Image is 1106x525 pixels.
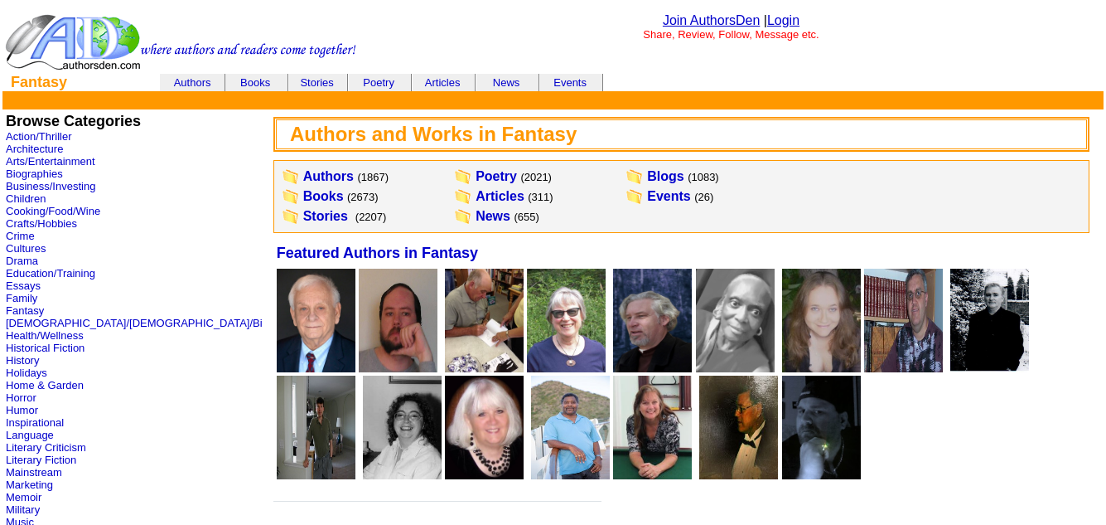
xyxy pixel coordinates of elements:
a: Deborah Frontiera [527,361,606,375]
img: 76183.JPG [613,269,692,372]
a: Education/Training [6,267,95,280]
a: Books [303,189,344,203]
a: Pamela Ackerson [613,468,692,482]
img: cleardot.gif [348,82,349,83]
img: cleardot.gif [160,82,161,83]
a: Featured Authors in Fantasy [277,246,478,260]
img: WorksFolder.gif [282,208,300,225]
img: 25591.jpg [613,376,692,479]
a: Mainstream [6,466,62,479]
img: WorksFolder.gif [282,188,300,205]
img: cleardot.gif [161,82,162,83]
a: News [476,209,510,223]
img: cleardot.gif [539,82,540,83]
a: Authors [303,169,354,183]
a: Books [240,76,270,89]
img: 108732.jpg [696,269,775,372]
a: Edward Patterson [699,468,778,482]
font: | [764,13,799,27]
a: Blogs [647,169,683,183]
a: Health/Wellness [6,329,84,342]
font: (2021) [520,171,552,183]
a: Historical Fiction [6,342,85,354]
a: Articles [425,76,461,89]
a: James Hill [531,468,610,482]
img: cleardot.gif [288,82,289,83]
img: WorksFolder.gif [454,168,472,185]
a: Gary Caplan [277,468,355,482]
a: Memoir [6,491,41,503]
img: WorksFolder.gif [282,168,300,185]
a: Horror [6,391,36,404]
font: (1867) [357,171,389,183]
img: 116216.JPG [445,269,524,372]
a: Events [553,76,587,89]
img: 125702.jpg [864,269,943,372]
a: Todd Cheney [359,361,437,375]
a: Language [6,429,54,441]
img: cleardot.gif [475,82,476,83]
a: Articles [476,189,524,203]
img: 16018.jpg [359,269,437,372]
img: 96782.jpg [699,376,778,479]
a: [DEMOGRAPHIC_DATA]/[DEMOGRAPHIC_DATA]/Bi [6,317,263,329]
a: Humor [6,404,38,416]
a: Marketing [6,479,53,491]
img: 227896.jpg [782,269,861,372]
img: WorksFolder.gif [625,188,644,205]
a: Holidays [6,367,47,379]
img: header_logo2.gif [5,13,356,71]
font: (26) [694,191,713,203]
b: Browse Categories [6,113,141,129]
a: Frank Ryan [950,361,1029,375]
img: 57433.jpg [950,269,1029,372]
font: (1083) [688,171,719,183]
a: History [6,354,39,367]
a: H.G. Potter [613,361,692,375]
a: Children [6,192,46,205]
a: Cooking/Food/Wine [6,205,100,217]
img: cleardot.gif [347,82,348,83]
a: Military [6,503,40,516]
a: Crime [6,230,35,242]
img: 106460.JPG [277,376,355,479]
a: Essays [6,280,41,292]
img: 3201.jpg [277,269,355,372]
a: Literary Fiction [6,454,76,466]
a: Poetry [476,169,517,183]
font: Share, Review, Follow, Message etc. [643,28,819,41]
a: Arts/Entertainment [6,155,95,168]
a: Diane Hundertmark [363,468,442,482]
a: Family [6,292,37,304]
a: Stories [303,209,348,223]
img: WorksFolder.gif [454,208,472,225]
font: Featured Authors in Fantasy [277,245,478,261]
img: WorksFolder.gif [625,168,644,185]
a: Jms Bell [696,361,775,375]
img: cleardot.gif [602,82,603,83]
a: T. Cline [445,361,524,375]
a: Events [647,189,690,203]
a: Biographies [6,168,63,180]
a: Business/Investing [6,180,95,192]
img: 134124.jpg [782,376,861,479]
a: Join AuthorsDen [663,13,760,27]
a: M. R. Mathias [782,468,861,482]
b: Fantasy [11,74,67,90]
a: Cultures [6,242,46,255]
img: WorksFolder.gif [454,188,472,205]
a: Literary Criticism [6,441,86,454]
a: Poetry [363,76,394,89]
a: Drama [6,255,38,267]
a: Mary Lynn Plaisance [445,468,524,482]
a: Elise Davies [782,361,861,375]
a: News [493,76,520,89]
a: Stories [300,76,333,89]
a: Fantasy [6,304,44,317]
a: Inspirational [6,416,64,429]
